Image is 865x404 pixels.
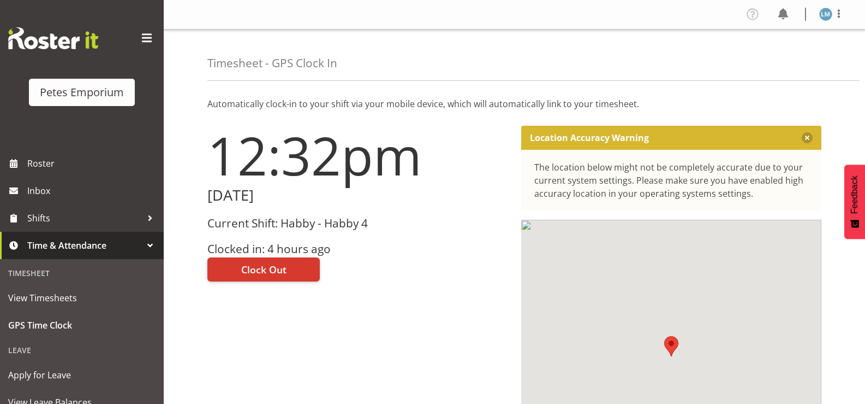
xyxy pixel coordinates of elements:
span: Roster [27,155,158,172]
span: Feedback [850,175,860,214]
h4: Timesheet - GPS Clock In [207,57,337,69]
div: The location below might not be completely accurate due to your current system settings. Please m... [534,161,809,200]
span: View Timesheets [8,290,156,306]
a: View Timesheets [3,284,161,312]
span: Time & Attendance [27,237,142,254]
span: Shifts [27,210,142,226]
img: Rosterit website logo [8,27,98,49]
a: Apply for Leave [3,361,161,389]
a: GPS Time Clock [3,312,161,339]
h2: [DATE] [207,187,508,204]
span: GPS Time Clock [8,317,156,333]
h3: Clocked in: 4 hours ago [207,243,508,255]
div: Leave [3,339,161,361]
button: Close message [802,132,813,143]
img: lianne-morete5410.jpg [819,8,832,21]
p: Automatically clock-in to your shift via your mobile device, which will automatically link to you... [207,97,821,110]
span: Inbox [27,183,158,199]
h1: 12:32pm [207,126,508,185]
p: Location Accuracy Warning [530,132,649,143]
h3: Current Shift: Habby - Habby 4 [207,217,508,230]
span: Apply for Leave [8,367,156,383]
button: Feedback - Show survey [844,165,865,239]
button: Clock Out [207,257,320,282]
div: Timesheet [3,262,161,284]
span: Clock Out [241,262,287,277]
div: Petes Emporium [40,84,124,101]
